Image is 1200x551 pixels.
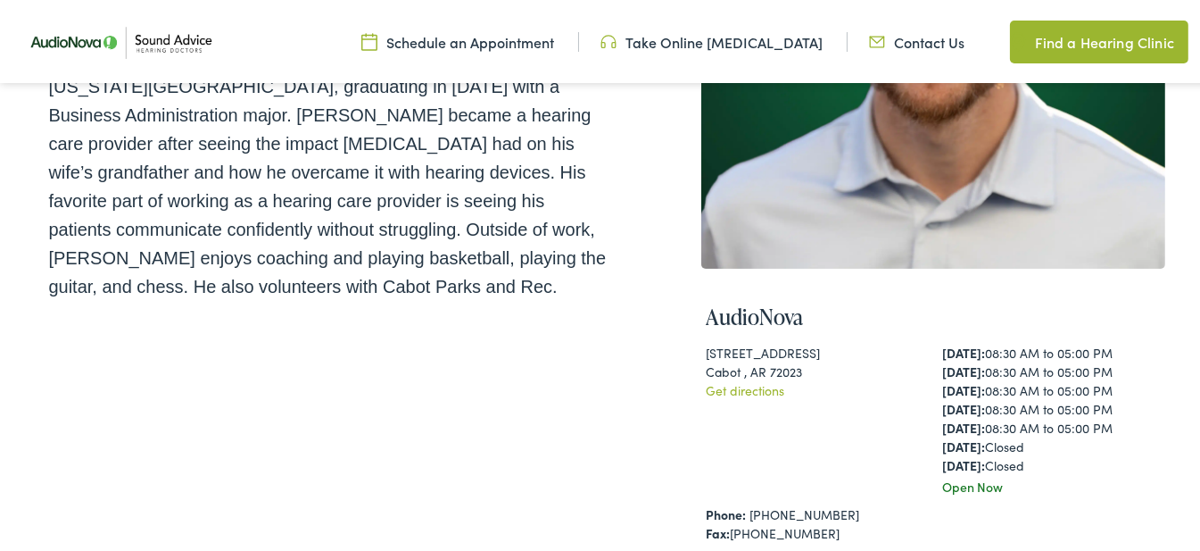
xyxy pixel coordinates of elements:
[706,302,1160,328] h4: AudioNova
[1010,18,1188,61] a: Find a Hearing Clinic
[706,379,784,397] a: Get directions
[942,475,1160,494] div: Open Now
[869,29,964,49] a: Contact Us
[942,341,985,359] strong: [DATE]:
[361,29,554,49] a: Schedule an Appointment
[942,379,985,397] strong: [DATE]:
[869,29,885,49] img: Icon representing mail communication in a unique green color, indicative of contact or communicat...
[749,503,859,521] a: [PHONE_NUMBER]
[942,360,985,378] strong: [DATE]:
[600,29,823,49] a: Take Online [MEDICAL_DATA]
[600,29,617,49] img: Headphone icon in a unique green color, suggesting audio-related services or features.
[706,503,746,521] strong: Phone:
[361,29,377,49] img: Calendar icon in a unique green color, symbolizing scheduling or date-related features.
[706,360,923,379] div: Cabot , AR 72023
[706,522,730,539] strong: Fax:
[942,435,985,453] strong: [DATE]:
[942,341,1160,472] div: 08:30 AM to 05:00 PM 08:30 AM to 05:00 PM 08:30 AM to 05:00 PM 08:30 AM to 05:00 PM 08:30 AM to 0...
[942,416,985,434] strong: [DATE]:
[942,454,985,472] strong: [DATE]:
[706,341,923,360] div: [STREET_ADDRESS]
[1010,29,1026,50] img: Map pin icon in a unique green color, indicating location-related features or services.
[706,522,1160,540] div: [PHONE_NUMBER]
[942,397,985,415] strong: [DATE]:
